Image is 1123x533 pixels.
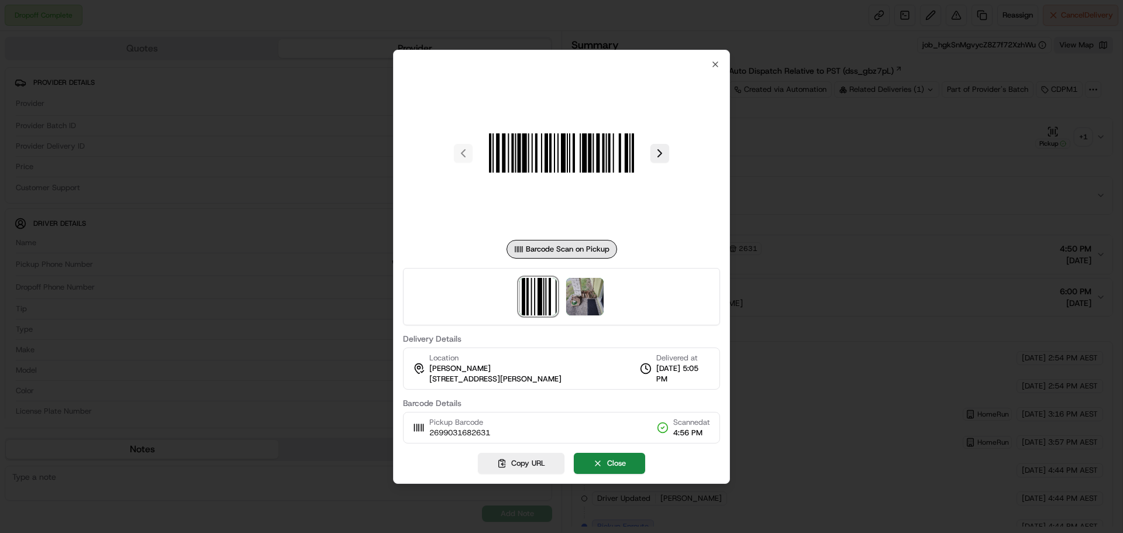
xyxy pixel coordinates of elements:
[566,278,604,315] img: photo_proof_of_delivery image
[519,278,557,315] img: barcode_scan_on_pickup image
[673,428,710,438] span: 4:56 PM
[429,353,459,363] span: Location
[403,335,720,343] label: Delivery Details
[477,69,646,238] img: barcode_scan_on_pickup image
[429,417,490,428] span: Pickup Barcode
[656,363,710,384] span: [DATE] 5:05 PM
[673,417,710,428] span: Scanned at
[429,374,561,384] span: [STREET_ADDRESS][PERSON_NAME]
[507,240,617,259] div: Barcode Scan on Pickup
[574,453,645,474] button: Close
[656,353,710,363] span: Delivered at
[403,399,720,407] label: Barcode Details
[429,363,491,374] span: [PERSON_NAME]
[429,428,490,438] span: 2699031682631
[478,453,564,474] button: Copy URL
